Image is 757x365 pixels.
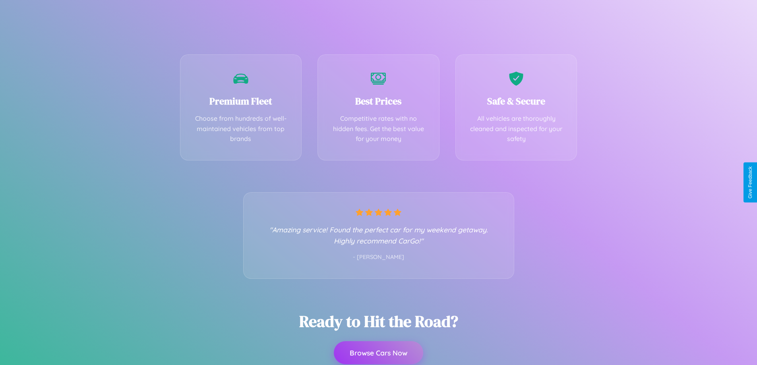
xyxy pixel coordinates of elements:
h3: Best Prices [330,95,427,108]
h3: Safe & Secure [468,95,565,108]
p: - [PERSON_NAME] [259,252,498,263]
div: Give Feedback [747,166,753,199]
h2: Ready to Hit the Road? [299,311,458,332]
h3: Premium Fleet [192,95,290,108]
button: Browse Cars Now [334,341,423,364]
p: Competitive rates with no hidden fees. Get the best value for your money [330,114,427,144]
p: All vehicles are thoroughly cleaned and inspected for your safety [468,114,565,144]
p: Choose from hundreds of well-maintained vehicles from top brands [192,114,290,144]
p: "Amazing service! Found the perfect car for my weekend getaway. Highly recommend CarGo!" [259,224,498,246]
